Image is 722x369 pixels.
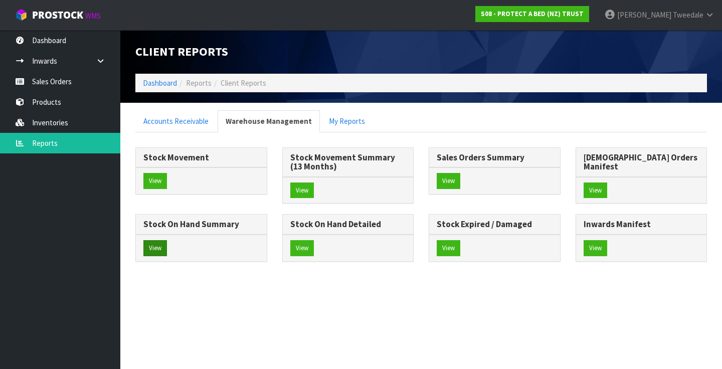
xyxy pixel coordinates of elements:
[143,220,259,229] h3: Stock On Hand Summary
[437,173,460,189] button: View
[437,240,460,256] button: View
[135,110,217,132] a: Accounts Receivable
[143,240,167,256] button: View
[290,153,406,171] h3: Stock Movement Summary (13 Months)
[135,44,228,59] span: Client Reports
[15,9,28,21] img: cube-alt.png
[673,10,703,20] span: Tweedale
[584,182,607,199] button: View
[290,182,314,199] button: View
[143,153,259,162] h3: Stock Movement
[437,153,553,162] h3: Sales Orders Summary
[584,153,699,171] h3: [DEMOGRAPHIC_DATA] Orders Manifest
[221,78,266,88] span: Client Reports
[32,9,83,22] span: ProStock
[85,11,101,21] small: WMS
[290,240,314,256] button: View
[437,220,553,229] h3: Stock Expired / Damaged
[584,220,699,229] h3: Inwards Manifest
[143,78,177,88] a: Dashboard
[218,110,320,132] a: Warehouse Management
[321,110,373,132] a: My Reports
[481,10,584,18] strong: S08 - PROTECT A BED (NZ) TRUST
[617,10,671,20] span: [PERSON_NAME]
[143,173,167,189] button: View
[584,240,607,256] button: View
[290,220,406,229] h3: Stock On Hand Detailed
[186,78,212,88] span: Reports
